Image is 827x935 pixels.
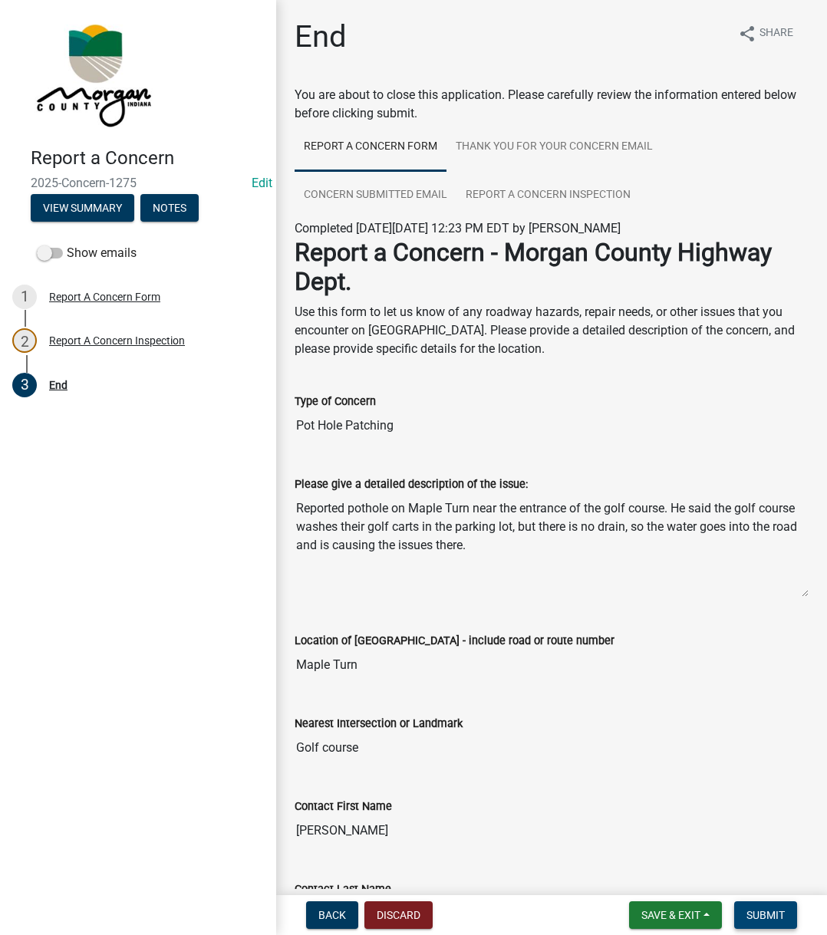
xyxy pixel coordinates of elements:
button: Save & Exit [629,901,722,929]
wm-modal-confirm: Notes [140,202,199,215]
button: Back [306,901,358,929]
a: Report A Concern Inspection [456,171,640,220]
div: 2 [12,328,37,353]
wm-modal-confirm: Summary [31,202,134,215]
button: Notes [140,194,199,222]
label: Contact First Name [295,802,392,812]
label: Location of [GEOGRAPHIC_DATA] - include road or route number [295,636,614,647]
a: Edit [252,176,272,190]
strong: Report a Concern - Morgan County Highway Dept. [295,238,772,296]
button: Submit [734,901,797,929]
a: Thank You for Your Concern Email [446,123,662,172]
button: Discard [364,901,433,929]
div: Report A Concern Inspection [49,335,185,346]
label: Please give a detailed description of the issue: [295,479,528,490]
span: 2025-Concern-1275 [31,176,245,190]
h4: Report a Concern [31,147,264,170]
img: Morgan County, Indiana [31,16,154,131]
span: Back [318,909,346,921]
span: Save & Exit [641,909,700,921]
div: Report A Concern Form [49,291,160,302]
label: Nearest Intersection or Landmark [295,719,463,729]
a: Report A Concern Form [295,123,446,172]
textarea: Reported pothole on Maple Turn near the entrance of the golf course. He said the golf course wash... [295,493,809,598]
label: Show emails [37,244,137,262]
span: Share [759,25,793,43]
wm-modal-confirm: Edit Application Number [252,176,272,190]
div: 3 [12,373,37,397]
button: View Summary [31,194,134,222]
span: Submit [746,909,785,921]
h1: End [295,18,347,55]
div: End [49,380,68,390]
i: share [738,25,756,43]
label: Contact Last Name [295,884,391,895]
p: Use this form to let us know of any roadway hazards, repair needs, or other issues that you encou... [295,303,809,358]
span: Completed [DATE][DATE] 12:23 PM EDT by [PERSON_NAME] [295,221,621,235]
a: Concern Submitted Email [295,171,456,220]
button: shareShare [726,18,806,48]
label: Type of Concern [295,397,376,407]
div: 1 [12,285,37,309]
